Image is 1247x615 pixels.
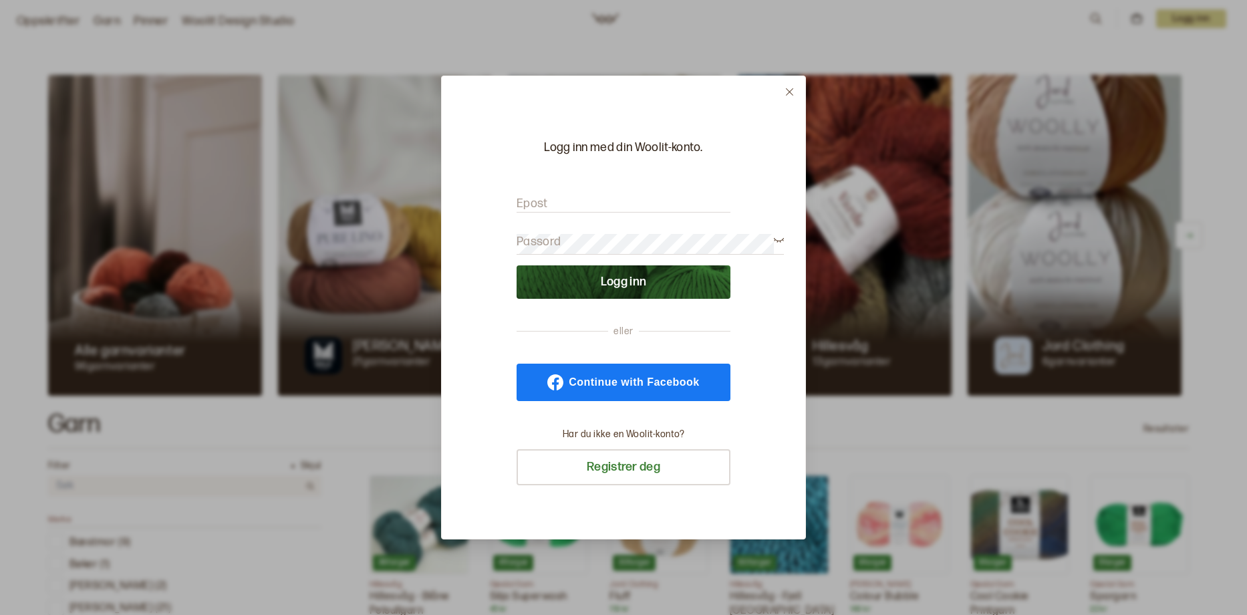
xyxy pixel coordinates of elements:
label: Epost [517,196,548,212]
p: Logg inn med din Woolit-konto. [517,140,730,156]
span: eller [608,325,638,338]
button: Registrer deg [517,449,730,485]
p: Har du ikke en Woolit-konto? [563,428,684,441]
label: Passord [517,234,561,250]
button: Logg inn [517,265,730,299]
span: Continue with Facebook [569,377,699,388]
a: Continue with Facebook [517,364,730,401]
